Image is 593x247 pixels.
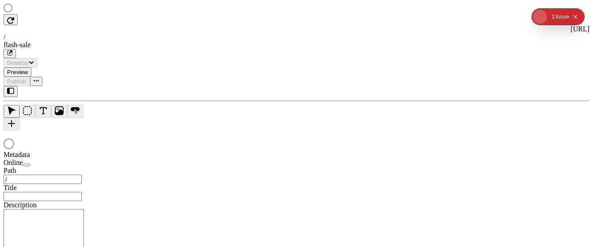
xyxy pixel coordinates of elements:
button: Text [35,105,51,118]
button: Desktop [4,58,38,67]
span: Publish [7,78,27,85]
button: Preview [4,67,31,77]
button: Button [67,105,83,118]
button: Box [19,105,35,118]
span: Online [4,159,23,166]
span: Path [4,167,16,174]
span: Preview [7,69,28,75]
button: Image [51,105,67,118]
div: Metadata [4,151,110,159]
div: / [4,33,589,41]
div: flash-sale [4,41,589,49]
span: Title [4,184,17,191]
span: Description [4,201,37,209]
span: Desktop [7,60,29,66]
div: [URL] [4,25,589,33]
button: Publish [4,77,30,86]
